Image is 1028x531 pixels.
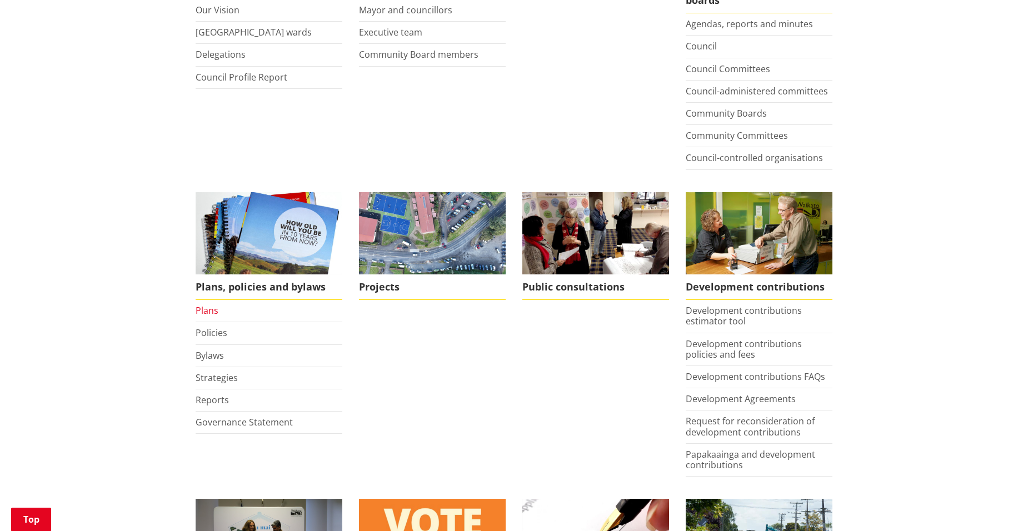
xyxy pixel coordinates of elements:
a: Community Committees [686,129,788,142]
a: Development Agreements [686,393,796,405]
a: Top [11,508,51,531]
a: Request for reconsideration of development contributions [686,415,815,438]
a: Policies [196,327,227,339]
a: Mayor and councillors [359,4,452,16]
a: Agendas, reports and minutes [686,18,813,30]
a: We produce a number of plans, policies and bylaws including the Long Term Plan Plans, policies an... [196,192,342,300]
a: Strategies [196,372,238,384]
a: Council Committees [686,63,770,75]
a: FInd out more about fees and fines here Development contributions [686,192,832,300]
a: Bylaws [196,349,224,362]
span: Development contributions [686,274,832,300]
img: Long Term Plan [196,192,342,275]
a: [GEOGRAPHIC_DATA] wards [196,26,312,38]
a: Projects [359,192,506,300]
a: Governance Statement [196,416,293,428]
a: Council-controlled organisations [686,152,823,164]
a: Community Boards [686,107,767,119]
img: DJI_0336 [359,192,506,275]
a: public-consultations Public consultations [522,192,669,300]
a: Delegations [196,48,246,61]
a: Development contributions policies and fees [686,338,802,360]
span: Public consultations [522,274,669,300]
a: Community Board members [359,48,478,61]
a: Council [686,40,717,52]
a: Our Vision [196,4,239,16]
a: Council Profile Report [196,71,287,83]
a: Executive team [359,26,422,38]
span: Plans, policies and bylaws [196,274,342,300]
a: Development contributions FAQs [686,370,825,383]
a: Papakaainga and development contributions [686,448,815,471]
a: Reports [196,394,229,406]
a: Council-administered committees [686,85,828,97]
a: Plans [196,304,218,317]
img: public-consultations [522,192,669,275]
span: Projects [359,274,506,300]
iframe: Messenger Launcher [977,484,1017,524]
a: Development contributions estimator tool [686,304,802,327]
img: Fees [686,192,832,275]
